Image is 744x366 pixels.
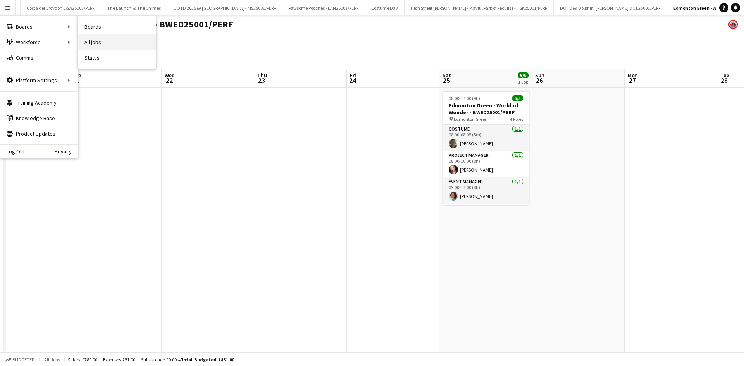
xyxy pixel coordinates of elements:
[443,204,529,241] app-card-role: Performer2/2
[181,357,234,363] span: Total Budgeted £831.00
[78,50,156,65] a: Status
[21,0,101,15] button: Costa del Croydon C&W25003/PERF
[0,72,78,88] div: Platform Settings
[554,0,667,15] button: DOTD @ Dolphin, [PERSON_NAME] DOL25001/PERF
[68,357,234,363] div: Salary £780.00 + Expenses £51.00 + Subsistence £0.00 =
[167,0,282,15] button: DOTD 2025 @ [GEOGRAPHIC_DATA] - MS25001/PERF
[535,72,544,79] span: Sun
[256,76,267,85] span: 23
[43,357,61,363] span: All jobs
[518,79,528,85] div: 1 Job
[0,95,78,110] a: Training Academy
[0,126,78,141] a: Product Updates
[257,72,267,79] span: Thu
[350,72,356,79] span: Fri
[628,72,638,79] span: Mon
[728,20,738,29] app-user-avatar: Bakehouse Costume
[4,356,36,364] button: Budgeted
[518,72,529,78] span: 5/5
[443,91,529,205] app-job-card: 08:00-17:00 (9h)5/5Edmonton Green - World of Wonder - BWED25001/PERF Edmonton Green4 RolesCostume...
[443,72,451,79] span: Sat
[443,177,529,204] app-card-role: Event Manager1/109:00-17:00 (8h)[PERSON_NAME]
[443,125,529,151] app-card-role: Costume1/108:00-08:05 (5m)[PERSON_NAME]
[0,110,78,126] a: Knowledge Base
[78,19,156,34] a: Boards
[454,116,487,122] span: Edmonton Green
[443,151,529,177] app-card-role: Project Manager1/108:00-16:00 (8h)[PERSON_NAME]
[165,72,175,79] span: Wed
[512,95,523,101] span: 5/5
[719,76,729,85] span: 28
[443,102,529,116] h3: Edmonton Green - World of Wonder - BWED25001/PERF
[510,116,523,122] span: 4 Roles
[449,95,480,101] span: 08:00-17:00 (9h)
[164,76,175,85] span: 22
[441,76,451,85] span: 25
[12,357,35,363] span: Budgeted
[405,0,554,15] button: High Street [PERSON_NAME] - Playful Park of Peculiar - HSK25001/PERF
[0,34,78,50] div: Workforce
[365,0,405,15] button: Costume Day
[0,50,78,65] a: Comms
[627,76,638,85] span: 27
[282,0,365,15] button: Pawsome Pooches - LAN25003/PERF
[349,76,356,85] span: 24
[0,19,78,34] div: Boards
[101,0,167,15] button: The Launch @ The Chimes
[0,148,25,155] a: Log Out
[534,76,544,85] span: 26
[78,34,156,50] a: All jobs
[720,72,729,79] span: Tue
[55,148,78,155] a: Privacy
